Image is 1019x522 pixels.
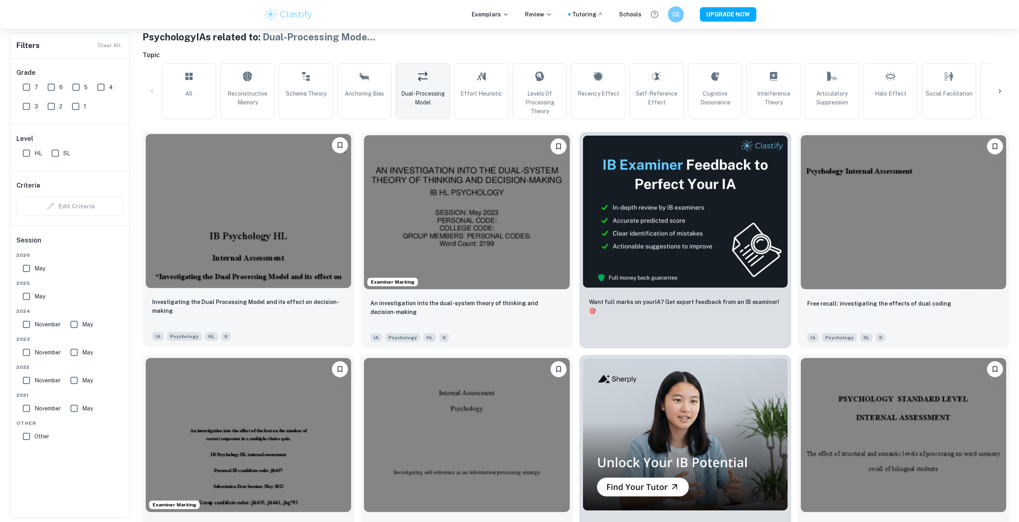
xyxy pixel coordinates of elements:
span: 6 [439,333,449,342]
a: ThumbnailWant full marks on yourIA? Get expert feedback from an IB examiner! [579,132,791,348]
img: Psychology IA example thumbnail: How structural and semantic types of pro [801,358,1006,512]
a: Schools [619,10,641,19]
button: Bookmark [551,138,567,154]
span: May [34,292,45,301]
h6: Topic [143,50,1009,60]
span: Self-Reference Effect [633,89,680,107]
span: Social Facilitation [926,89,973,98]
span: Effort Heuristic [460,89,502,98]
span: Psychology [822,333,857,342]
span: Psychology [385,333,420,342]
span: May [82,376,93,385]
span: 6 [221,332,231,341]
button: Bookmark [551,361,567,377]
span: May [82,404,93,413]
span: 2021 [16,392,124,399]
span: Psychology [167,332,202,341]
img: Psychology IA example thumbnail: Free recall: investigating the effects o [801,135,1006,289]
a: BookmarkInvestigating the Dual Processing Model and its effect on decision-makingIAPsychologyHL6 [143,132,354,348]
h1: Psychology IAs related to: [143,30,1009,44]
button: Bookmark [332,361,348,377]
span: Reconstructive Memory [224,89,271,107]
p: Review [525,10,552,19]
span: 2026 [16,252,124,259]
img: Thumbnail [583,135,788,288]
p: Investigating the Dual Processing Model and its effect on decision-making [152,298,345,315]
span: Interference Theory [750,89,797,107]
span: IA [807,333,819,342]
p: Exemplars [472,10,509,19]
span: 🎯 [589,308,596,314]
span: 3 [34,102,38,111]
button: Help and Feedback [648,8,661,21]
span: 4 [109,83,113,92]
img: Psychology IA example thumbnail: An investigation into the effect of the [146,358,351,512]
span: 2023 [16,336,124,343]
span: Schema Theory [286,89,326,98]
h6: Level [16,134,124,144]
span: All [185,89,193,98]
div: Criteria filters are unavailable when searching by topic [16,197,124,216]
span: Other [16,420,124,427]
span: May [82,320,93,329]
span: 2 [59,102,62,111]
span: Cognitive Dissonance [691,89,739,107]
span: IA [152,332,164,341]
span: November [34,348,61,357]
button: Bookmark [987,138,1003,154]
h6: CE [671,10,680,19]
span: Halo Effect [875,89,906,98]
a: BookmarkFree recall: investigating the effects of dual codingIAPsychologySL6 [798,132,1009,348]
h6: Session [16,236,124,252]
p: An investigation into the dual-system theory of thinking and decision-making [370,299,563,316]
span: November [34,376,61,385]
h6: Filters [16,40,40,51]
button: Bookmark [332,137,348,153]
span: Other [34,432,49,441]
span: 6 [59,83,63,92]
button: CE [668,6,684,22]
h6: Grade [16,68,124,78]
span: 2022 [16,364,124,371]
span: Examiner Marking [149,501,199,508]
span: Anchoring Bias [345,89,384,98]
span: HL [423,333,436,342]
a: Tutoring [572,10,603,19]
span: Examiner Marking [368,278,418,286]
span: 2025 [16,280,124,287]
span: HL [205,332,218,341]
p: Free recall: investigating the effects of dual coding [807,299,951,308]
span: IA [370,333,382,342]
span: May [82,348,93,357]
p: Want full marks on your IA ? Get expert feedback from an IB examiner! [589,298,782,315]
button: UPGRADE NOW [700,7,756,22]
span: Articulatory Suppression [808,89,856,107]
span: HL [34,149,42,158]
span: November [34,320,61,329]
img: Thumbnail [583,358,788,511]
span: November [34,404,61,413]
img: Psychology IA example thumbnail: Investigating the Dual Processing Model [146,134,351,288]
span: SL [860,333,872,342]
span: Levels of Processing Theory [516,89,563,116]
span: Dual-Processing Mode ... [263,31,375,42]
span: Dual-Processing Model [399,89,446,107]
span: 6 [876,333,885,342]
h6: Criteria [16,181,40,190]
span: SL [63,149,70,158]
span: 7 [34,83,38,92]
span: 2024 [16,308,124,315]
span: Recency Effect [577,89,619,98]
button: Bookmark [987,361,1003,377]
span: May [34,264,45,273]
span: 1 [84,102,86,111]
img: Psychology IA example thumbnail: An investigation into the dual-system th [364,135,569,289]
img: Clastify logo [263,6,314,22]
img: Psychology IA example thumbnail: Investigating self-reference as an infor [364,358,569,512]
span: 5 [84,83,88,92]
a: Examiner MarkingBookmarkAn investigation into the dual-system theory of thinking and decision-mak... [361,132,573,348]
